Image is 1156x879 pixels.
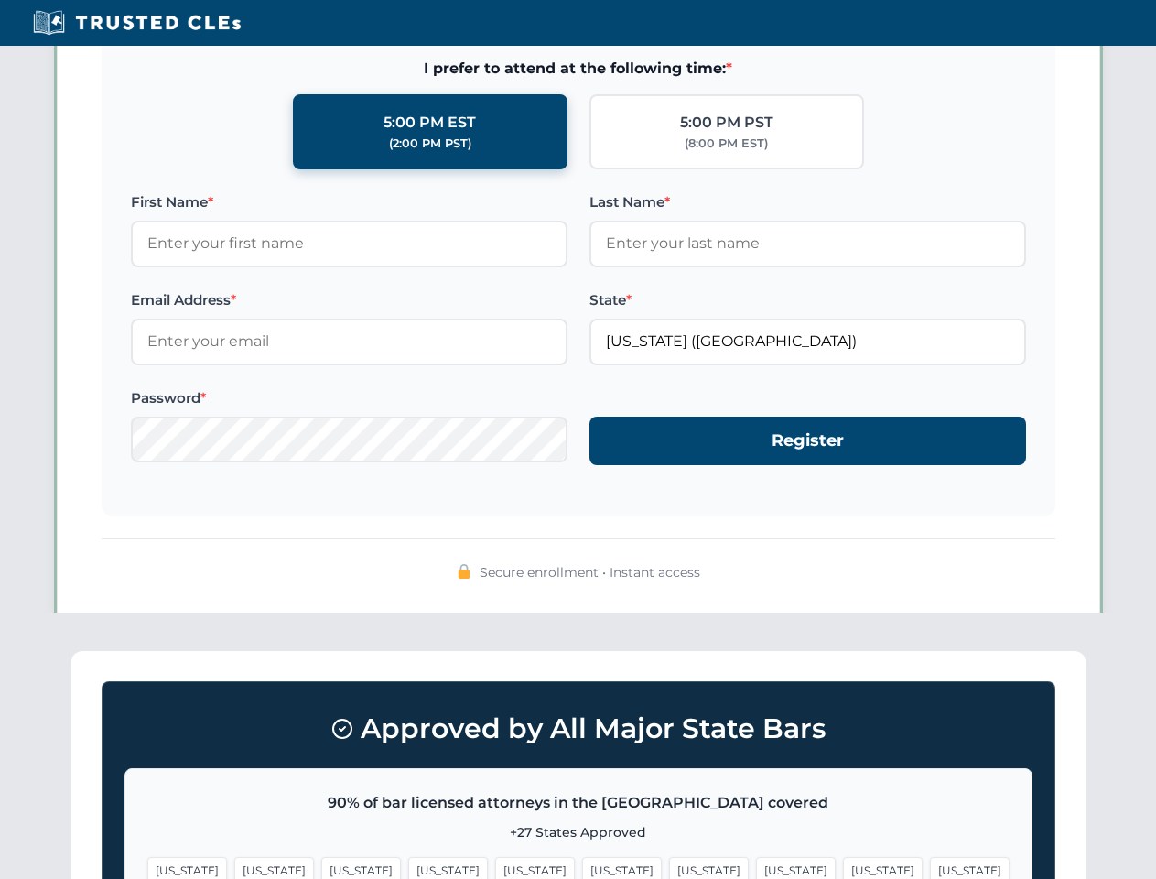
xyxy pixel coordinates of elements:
[589,191,1026,213] label: Last Name
[457,564,471,579] img: 🔒
[589,289,1026,311] label: State
[131,319,567,364] input: Enter your email
[589,417,1026,465] button: Register
[131,289,567,311] label: Email Address
[131,57,1026,81] span: I prefer to attend at the following time:
[480,562,700,582] span: Secure enrollment • Instant access
[124,704,1032,754] h3: Approved by All Major State Bars
[589,319,1026,364] input: Florida (FL)
[680,111,773,135] div: 5:00 PM PST
[131,191,567,213] label: First Name
[147,822,1010,842] p: +27 States Approved
[131,387,567,409] label: Password
[147,791,1010,815] p: 90% of bar licensed attorneys in the [GEOGRAPHIC_DATA] covered
[131,221,567,266] input: Enter your first name
[389,135,471,153] div: (2:00 PM PST)
[685,135,768,153] div: (8:00 PM EST)
[589,221,1026,266] input: Enter your last name
[27,9,246,37] img: Trusted CLEs
[384,111,476,135] div: 5:00 PM EST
